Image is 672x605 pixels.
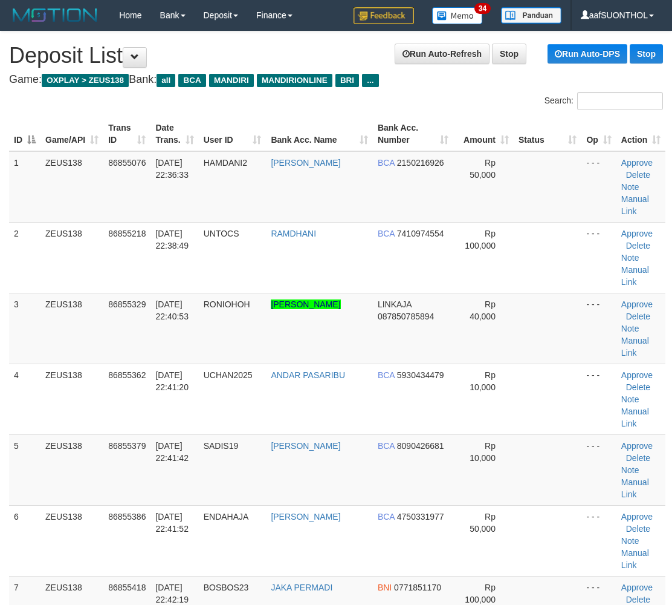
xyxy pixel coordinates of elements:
[108,299,146,309] span: 86855329
[108,441,146,451] span: 86855379
[470,158,496,180] span: Rp 50,000
[621,536,639,546] a: Note
[432,7,483,24] img: Button%20Memo.svg
[492,44,526,64] a: Stop
[9,364,40,434] td: 4
[9,434,40,505] td: 5
[548,44,627,64] a: Run Auto-DPS
[395,44,489,64] a: Run Auto-Refresh
[204,370,253,380] span: UCHAN2025
[470,299,496,321] span: Rp 40,000
[155,158,189,180] span: [DATE] 22:36:33
[621,477,649,499] a: Manual Link
[155,583,189,604] span: [DATE] 22:42:19
[514,117,581,151] th: Status: activate to sort column ascending
[397,158,444,168] span: Copy 2150216926 to clipboard
[621,548,649,570] a: Manual Link
[621,182,639,192] a: Note
[577,92,663,110] input: Search:
[271,158,340,168] a: [PERSON_NAME]
[40,151,103,223] td: ZEUS138
[155,512,189,534] span: [DATE] 22:41:52
[616,117,666,151] th: Action: activate to sort column ascending
[40,117,103,151] th: Game/API: activate to sort column ascending
[108,229,146,238] span: 86855218
[204,299,250,309] span: RONIOHOH
[378,370,395,380] span: BCA
[470,370,496,392] span: Rp 10,000
[155,299,189,321] span: [DATE] 22:40:53
[108,512,146,522] span: 86855386
[42,74,129,87] span: OXPLAY > ZEUS138
[470,512,496,534] span: Rp 50,000
[40,434,103,505] td: ZEUS138
[271,583,332,592] a: JAKA PERMADI
[626,382,650,392] a: Delete
[108,158,146,168] span: 86855076
[474,3,491,14] span: 34
[204,512,249,522] span: ENDAHAJA
[581,364,616,434] td: - - -
[470,441,496,463] span: Rp 10,000
[271,512,340,522] a: [PERSON_NAME]
[9,222,40,293] td: 2
[581,505,616,576] td: - - -
[354,7,414,24] img: Feedback.jpg
[621,158,653,168] a: Approve
[621,229,653,238] a: Approve
[626,170,650,180] a: Delete
[9,293,40,364] td: 3
[621,324,639,333] a: Note
[621,253,639,263] a: Note
[581,151,616,223] td: - - -
[626,524,650,534] a: Delete
[378,299,412,309] span: LINKAJA
[621,336,649,358] a: Manual Link
[9,44,663,68] h1: Deposit List
[630,44,663,64] a: Stop
[204,441,239,451] span: SADIS19
[453,117,514,151] th: Amount: activate to sort column ascending
[9,6,101,24] img: MOTION_logo.png
[581,117,616,151] th: Op: activate to sort column ascending
[626,241,650,250] a: Delete
[626,453,650,463] a: Delete
[9,117,40,151] th: ID: activate to sort column descending
[378,512,395,522] span: BCA
[501,7,561,24] img: panduan.png
[271,370,345,380] a: ANDAR PASARIBU
[40,293,103,364] td: ZEUS138
[394,583,441,592] span: Copy 0771851170 to clipboard
[155,229,189,250] span: [DATE] 22:38:49
[9,74,663,86] h4: Game: Bank:
[626,595,650,604] a: Delete
[378,158,395,168] span: BCA
[155,370,189,392] span: [DATE] 22:41:20
[150,117,198,151] th: Date Trans.: activate to sort column ascending
[178,74,205,87] span: BCA
[544,92,663,110] label: Search:
[362,74,378,87] span: ...
[465,583,496,604] span: Rp 100,000
[621,370,653,380] a: Approve
[40,364,103,434] td: ZEUS138
[155,441,189,463] span: [DATE] 22:41:42
[204,583,249,592] span: BOSBOS23
[621,265,649,287] a: Manual Link
[621,394,639,404] a: Note
[266,117,372,151] th: Bank Acc. Name: activate to sort column ascending
[378,229,395,238] span: BCA
[397,229,444,238] span: Copy 7410974554 to clipboard
[621,441,653,451] a: Approve
[397,370,444,380] span: Copy 5930434479 to clipboard
[626,312,650,321] a: Delete
[581,222,616,293] td: - - -
[209,74,254,87] span: MANDIRI
[199,117,267,151] th: User ID: activate to sort column ascending
[397,512,444,522] span: Copy 4750331977 to clipboard
[335,74,359,87] span: BRI
[9,505,40,576] td: 6
[40,505,103,576] td: ZEUS138
[621,299,653,309] a: Approve
[271,299,340,309] a: [PERSON_NAME]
